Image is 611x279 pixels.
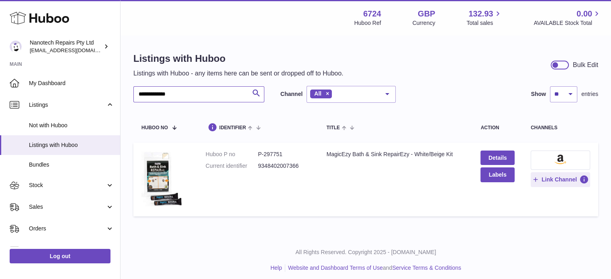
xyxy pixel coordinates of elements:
[29,122,114,129] span: Not with Huboo
[29,203,106,211] span: Sales
[206,151,258,158] dt: Huboo P no
[418,8,435,19] strong: GBP
[29,161,114,169] span: Bundles
[466,8,502,27] a: 132.93 Total sales
[542,176,577,183] span: Link Channel
[206,162,258,170] dt: Current identifier
[29,141,114,149] span: Listings with Huboo
[141,151,182,206] img: MagicEzy Bath & Sink RepairEzy - White/Beige Kit
[10,249,110,263] a: Log out
[29,101,106,109] span: Listings
[314,90,321,97] span: All
[29,79,114,87] span: My Dashboard
[280,90,302,98] label: Channel
[127,248,605,256] p: All Rights Reserved. Copyright 2025 - [DOMAIN_NAME]
[480,167,514,182] button: Labels
[258,162,310,170] dd: 9348402007366
[270,265,282,271] a: Help
[10,41,22,53] img: internalAdmin-6724@internal.huboo.com
[258,151,310,158] dd: P-297751
[363,8,381,19] strong: 6724
[288,265,383,271] a: Website and Dashboard Terms of Use
[133,52,343,65] h1: Listings with Huboo
[327,151,465,158] div: MagicEzy Bath & Sink RepairEzy - White/Beige Kit
[533,8,601,27] a: 0.00 AVAILABLE Stock Total
[531,90,546,98] label: Show
[219,125,246,130] span: identifier
[573,61,598,69] div: Bulk Edit
[468,8,493,19] span: 132.93
[133,69,343,78] p: Listings with Huboo - any items here can be sent or dropped off to Huboo.
[285,264,461,272] li: and
[141,125,168,130] span: Huboo no
[576,8,592,19] span: 0.00
[30,39,102,54] div: Nanotech Repairs Pty Ltd
[533,19,601,27] span: AVAILABLE Stock Total
[29,181,106,189] span: Stock
[327,125,340,130] span: title
[480,125,514,130] div: action
[531,172,590,187] button: Link Channel
[354,19,381,27] div: Huboo Ref
[480,151,514,165] a: Details
[581,90,598,98] span: entries
[30,47,118,53] span: [EMAIL_ADDRESS][DOMAIN_NAME]
[554,155,566,164] img: amazon-small.png
[29,246,114,254] span: Usage
[392,265,461,271] a: Service Terms & Conditions
[29,225,106,232] span: Orders
[466,19,502,27] span: Total sales
[531,125,590,130] div: channels
[413,19,435,27] div: Currency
